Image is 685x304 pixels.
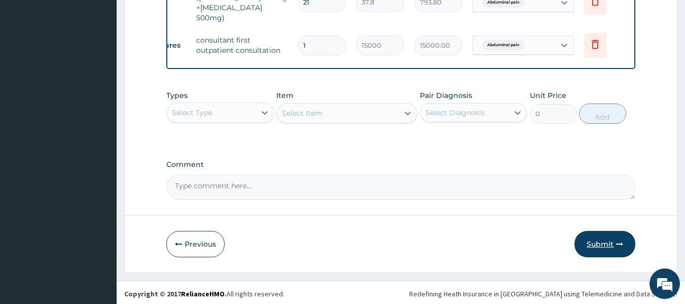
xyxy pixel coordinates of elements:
[172,108,212,118] div: Select Type
[124,289,227,298] strong: Copyright © 2017 .
[166,91,188,100] label: Types
[166,5,191,29] div: Minimize live chat window
[276,90,294,100] label: Item
[482,40,524,50] span: Abdominal pain
[530,90,566,100] label: Unit Price
[59,89,140,191] span: We're online!
[53,57,170,70] div: Chat with us now
[409,289,677,299] div: Redefining Heath Insurance in [GEOGRAPHIC_DATA] using Telemedicine and Data Science!
[574,231,635,257] button: Submit
[579,104,626,124] button: Add
[19,51,41,76] img: d_794563401_company_1708531726252_794563401
[191,30,293,60] td: consultant first outpatient consultation
[166,160,636,169] label: Comment
[425,108,485,118] div: Select Diagnosis
[420,90,472,100] label: Pair Diagnosis
[5,199,193,234] textarea: Type your message and hit 'Enter'
[181,289,225,298] a: RelianceHMO
[166,231,225,257] button: Previous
